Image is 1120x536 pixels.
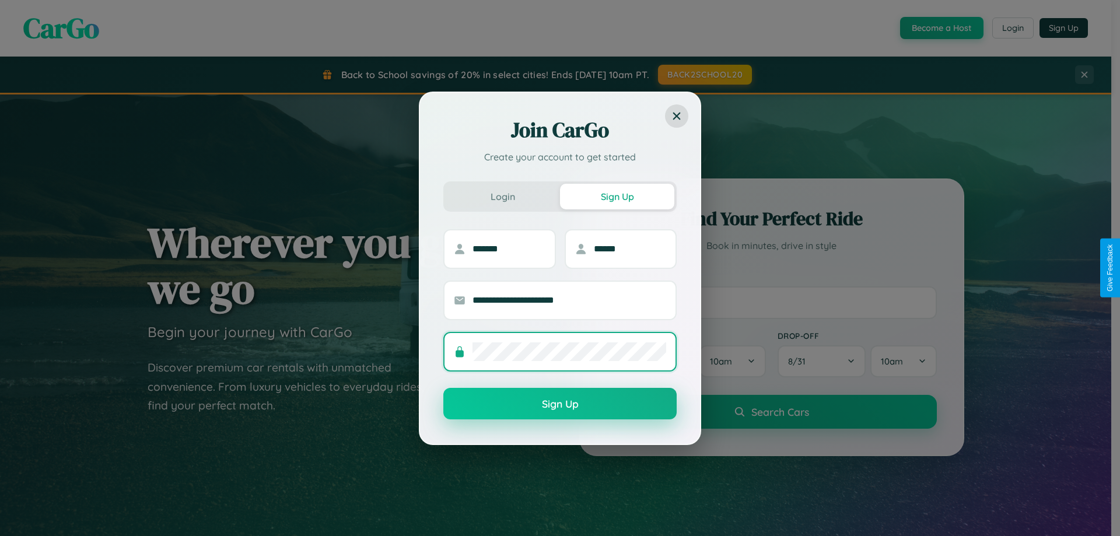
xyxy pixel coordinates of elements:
[443,150,677,164] p: Create your account to get started
[1106,244,1114,292] div: Give Feedback
[446,184,560,209] button: Login
[443,116,677,144] h2: Join CarGo
[443,388,677,419] button: Sign Up
[560,184,674,209] button: Sign Up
